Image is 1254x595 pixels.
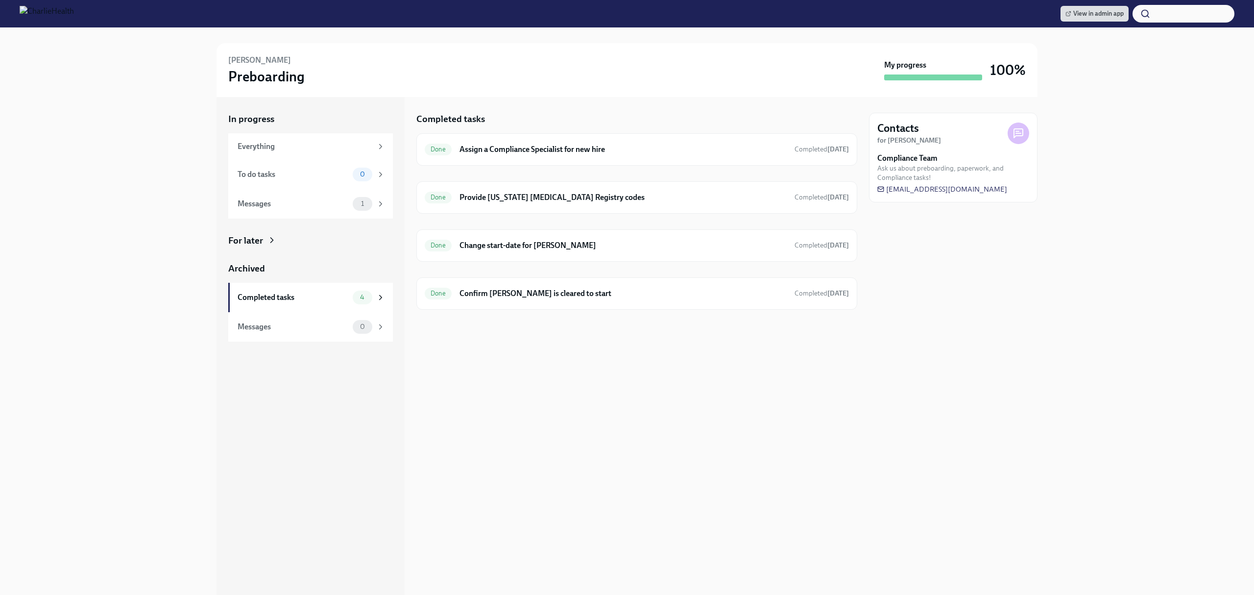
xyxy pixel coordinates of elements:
[827,241,849,249] strong: [DATE]
[459,192,787,203] h6: Provide [US_STATE] [MEDICAL_DATA] Registry codes
[877,164,1029,182] span: Ask us about preboarding, paperwork, and Compliance tasks!
[425,286,849,301] a: DoneConfirm [PERSON_NAME] is cleared to startCompleted[DATE]
[354,294,370,301] span: 4
[795,193,849,201] span: Completed
[459,288,787,299] h6: Confirm [PERSON_NAME] is cleared to start
[795,289,849,297] span: Completed
[877,153,938,164] strong: Compliance Team
[1061,6,1129,22] a: View in admin app
[228,133,393,160] a: Everything
[795,145,849,153] span: Completed
[354,171,371,178] span: 0
[795,289,849,298] span: August 14th, 2025 10:53
[425,142,849,157] a: DoneAssign a Compliance Specialist for new hireCompleted[DATE]
[877,136,941,145] strong: for [PERSON_NAME]
[238,169,349,180] div: To do tasks
[827,193,849,201] strong: [DATE]
[425,190,849,205] a: DoneProvide [US_STATE] [MEDICAL_DATA] Registry codesCompleted[DATE]
[1065,9,1124,19] span: View in admin app
[228,234,263,247] div: For later
[228,113,393,125] a: In progress
[228,160,393,189] a: To do tasks0
[827,289,849,297] strong: [DATE]
[238,322,349,332] div: Messages
[425,242,452,249] span: Done
[990,61,1026,79] h3: 100%
[877,184,1007,194] a: [EMAIL_ADDRESS][DOMAIN_NAME]
[20,6,74,22] img: CharlieHealth
[355,200,370,207] span: 1
[228,189,393,219] a: Messages1
[354,323,371,330] span: 0
[795,241,849,250] span: July 28th, 2025 16:20
[425,146,452,153] span: Done
[228,68,305,85] h3: Preboarding
[459,144,787,155] h6: Assign a Compliance Specialist for new hire
[425,290,452,297] span: Done
[238,141,372,152] div: Everything
[425,194,452,201] span: Done
[416,113,485,125] h5: Completed tasks
[877,121,919,136] h4: Contacts
[425,238,849,253] a: DoneChange start-date for [PERSON_NAME]Completed[DATE]
[884,60,926,71] strong: My progress
[228,262,393,275] a: Archived
[827,145,849,153] strong: [DATE]
[459,240,787,251] h6: Change start-date for [PERSON_NAME]
[228,312,393,342] a: Messages0
[238,292,349,303] div: Completed tasks
[238,198,349,209] div: Messages
[228,234,393,247] a: For later
[795,145,849,154] span: July 28th, 2025 14:09
[795,193,849,202] span: July 28th, 2025 14:25
[795,241,849,249] span: Completed
[228,283,393,312] a: Completed tasks4
[228,55,291,66] h6: [PERSON_NAME]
